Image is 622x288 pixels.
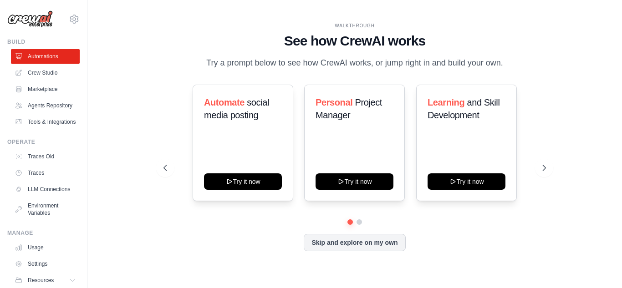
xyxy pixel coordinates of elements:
div: Build [7,38,80,45]
span: and Skill Development [428,97,500,120]
a: Automations [11,49,80,64]
a: Agents Repository [11,98,80,113]
button: Skip and explore on my own [304,234,405,251]
span: Project Manager [316,97,382,120]
span: Learning [428,97,464,107]
span: Resources [28,277,54,284]
h1: See how CrewAI works [163,33,546,49]
a: Environment Variables [11,198,80,220]
button: Try it now [316,173,393,190]
div: Manage [7,229,80,237]
img: Logo [7,10,53,28]
button: Resources [11,273,80,288]
span: Automate [204,97,245,107]
a: Tools & Integrations [11,115,80,129]
a: Usage [11,240,80,255]
span: social media posting [204,97,269,120]
a: LLM Connections [11,182,80,197]
p: Try a prompt below to see how CrewAI works, or jump right in and build your own. [202,56,508,70]
a: Traces Old [11,149,80,164]
span: Personal [316,97,352,107]
a: Crew Studio [11,66,80,80]
a: Settings [11,257,80,271]
a: Traces [11,166,80,180]
button: Try it now [428,173,505,190]
a: Marketplace [11,82,80,96]
button: Try it now [204,173,282,190]
div: WALKTHROUGH [163,22,546,29]
div: Operate [7,138,80,146]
